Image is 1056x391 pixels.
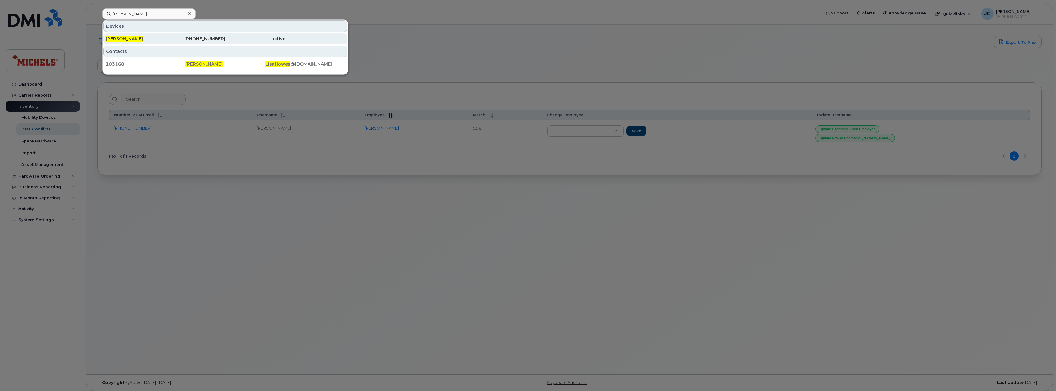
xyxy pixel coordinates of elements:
a: 103168[PERSON_NAME]LisaHowes@[DOMAIN_NAME] [103,58,347,70]
span: [PERSON_NAME] [185,61,223,67]
div: Contacts [103,46,347,57]
span: LisaHowes [265,61,290,67]
div: active [225,36,285,42]
div: - [285,36,345,42]
div: @[DOMAIN_NAME] [265,61,345,67]
div: 103168 [106,61,185,67]
a: [PERSON_NAME][PHONE_NUMBER]active- [103,33,347,44]
div: [PHONE_NUMBER] [166,36,226,42]
div: Devices [103,20,347,32]
span: [PERSON_NAME] [106,36,143,42]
